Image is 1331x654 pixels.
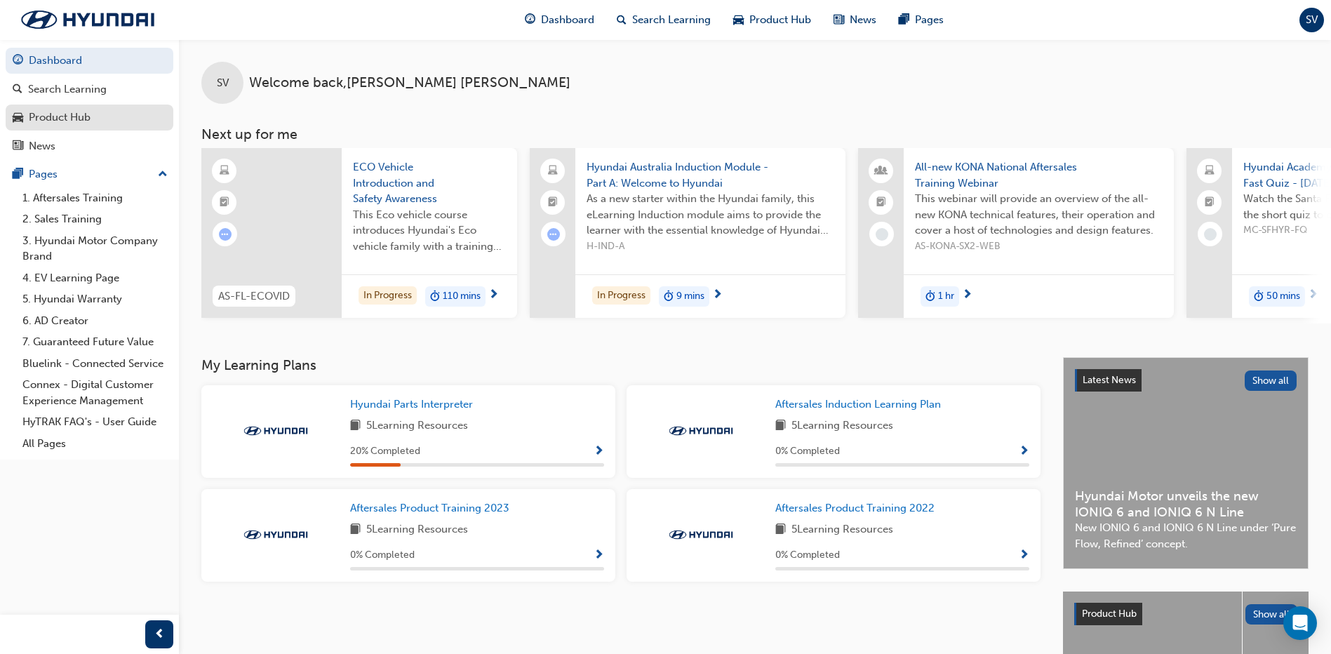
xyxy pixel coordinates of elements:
[592,286,650,305] div: In Progress
[530,148,845,318] a: Hyundai Australia Induction Module - Part A: Welcome to HyundaiAs a new starter within the Hyunda...
[6,133,173,159] a: News
[220,194,229,212] span: booktick-icon
[1308,289,1318,302] span: next-icon
[17,310,173,332] a: 6. AD Creator
[822,6,888,34] a: news-iconNews
[525,11,535,29] span: guage-icon
[775,418,786,435] span: book-icon
[237,424,314,438] img: Trak
[1306,12,1318,28] span: SV
[6,161,173,187] button: Pages
[6,105,173,131] a: Product Hub
[1075,488,1297,520] span: Hyundai Motor unveils the new IONIQ 6 and IONIQ 6 N Line
[201,148,517,318] a: AS-FL-ECOVIDECO Vehicle Introduction and Safety AwarenessThis Eco vehicle course introduces Hyund...
[1082,608,1137,620] span: Product Hub
[158,166,168,184] span: up-icon
[962,289,972,302] span: next-icon
[13,168,23,181] span: pages-icon
[548,162,558,180] span: laptop-icon
[350,500,515,516] a: Aftersales Product Training 2023
[201,357,1041,373] h3: My Learning Plans
[17,267,173,289] a: 4. EV Learning Page
[664,288,674,306] span: duration-icon
[1283,606,1317,640] div: Open Intercom Messenger
[938,288,954,305] span: 1 hr
[28,81,107,98] div: Search Learning
[17,187,173,209] a: 1. Aftersales Training
[353,159,506,207] span: ECO Vehicle Introduction and Safety Awareness
[1245,371,1297,391] button: Show all
[6,48,173,74] a: Dashboard
[220,162,229,180] span: learningResourceType_ELEARNING-icon
[915,12,944,28] span: Pages
[775,521,786,539] span: book-icon
[749,12,811,28] span: Product Hub
[17,411,173,433] a: HyTRAK FAQ's - User Guide
[219,228,232,241] span: learningRecordVerb_ATTEMPT-icon
[154,626,165,643] span: prev-icon
[606,6,722,34] a: search-iconSearch Learning
[366,521,468,539] span: 5 Learning Resources
[662,424,740,438] img: Trak
[547,228,560,241] span: learningRecordVerb_ATTEMPT-icon
[662,528,740,542] img: Trak
[17,374,173,411] a: Connex - Digital Customer Experience Management
[350,547,415,563] span: 0 % Completed
[350,418,361,435] span: book-icon
[350,398,473,411] span: Hyundai Parts Interpreter
[587,239,834,255] span: H-IND-A
[488,289,499,302] span: next-icon
[541,12,594,28] span: Dashboard
[430,288,440,306] span: duration-icon
[1205,162,1215,180] span: laptop-icon
[548,194,558,212] span: booktick-icon
[350,396,479,413] a: Hyundai Parts Interpreter
[915,159,1163,191] span: All-new KONA National Aftersales Training Webinar
[775,500,940,516] a: Aftersales Product Training 2022
[249,75,570,91] span: Welcome back , [PERSON_NAME] [PERSON_NAME]
[6,45,173,161] button: DashboardSearch LearningProduct HubNews
[676,288,704,305] span: 9 mins
[791,418,893,435] span: 5 Learning Resources
[594,547,604,564] button: Show Progress
[17,288,173,310] a: 5. Hyundai Warranty
[443,288,481,305] span: 110 mins
[13,55,23,67] span: guage-icon
[1019,549,1029,562] span: Show Progress
[775,443,840,460] span: 0 % Completed
[17,230,173,267] a: 3. Hyundai Motor Company Brand
[915,239,1163,255] span: AS-KONA-SX2-WEB
[366,418,468,435] span: 5 Learning Resources
[514,6,606,34] a: guage-iconDashboard
[350,443,420,460] span: 20 % Completed
[353,207,506,255] span: This Eco vehicle course introduces Hyundai's Eco vehicle family with a training video presentatio...
[722,6,822,34] a: car-iconProduct Hub
[775,396,947,413] a: Aftersales Induction Learning Plan
[1019,443,1029,460] button: Show Progress
[1075,520,1297,552] span: New IONIQ 6 and IONIQ 6 N Line under ‘Pure Flow, Refined’ concept.
[834,11,844,29] span: news-icon
[858,148,1174,318] a: All-new KONA National Aftersales Training WebinarThis webinar will provide an overview of the all...
[217,75,229,91] span: SV
[594,549,604,562] span: Show Progress
[350,521,361,539] span: book-icon
[13,112,23,124] span: car-icon
[1063,357,1309,569] a: Latest NewsShow allHyundai Motor unveils the new IONIQ 6 and IONIQ 6 N LineNew IONIQ 6 and IONIQ ...
[888,6,955,34] a: pages-iconPages
[1019,547,1029,564] button: Show Progress
[850,12,876,28] span: News
[899,11,909,29] span: pages-icon
[1204,228,1217,241] span: learningRecordVerb_NONE-icon
[775,547,840,563] span: 0 % Completed
[733,11,744,29] span: car-icon
[775,398,941,411] span: Aftersales Induction Learning Plan
[29,109,91,126] div: Product Hub
[1266,288,1300,305] span: 50 mins
[1019,446,1029,458] span: Show Progress
[6,76,173,102] a: Search Learning
[594,446,604,458] span: Show Progress
[587,191,834,239] span: As a new starter within the Hyundai family, this eLearning Induction module aims to provide the l...
[350,502,509,514] span: Aftersales Product Training 2023
[775,502,935,514] span: Aftersales Product Training 2022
